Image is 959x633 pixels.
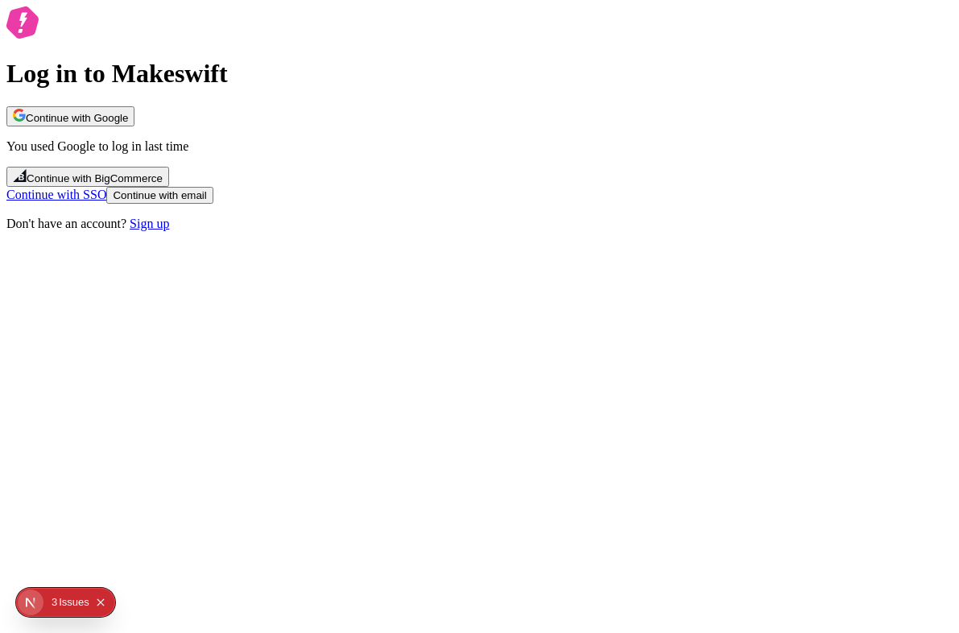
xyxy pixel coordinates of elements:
p: You used Google to log in last time [6,139,953,154]
p: Don't have an account? [6,217,953,231]
span: Continue with BigCommerce [27,172,163,184]
a: Sign up [130,217,169,230]
button: Continue with Google [6,106,134,126]
h1: Log in to Makeswift [6,59,953,89]
span: Continue with email [113,189,206,201]
button: Continue with email [106,187,213,204]
button: Continue with BigCommerce [6,167,169,187]
a: Continue with SSO [6,188,106,201]
span: Continue with Google [26,112,128,124]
